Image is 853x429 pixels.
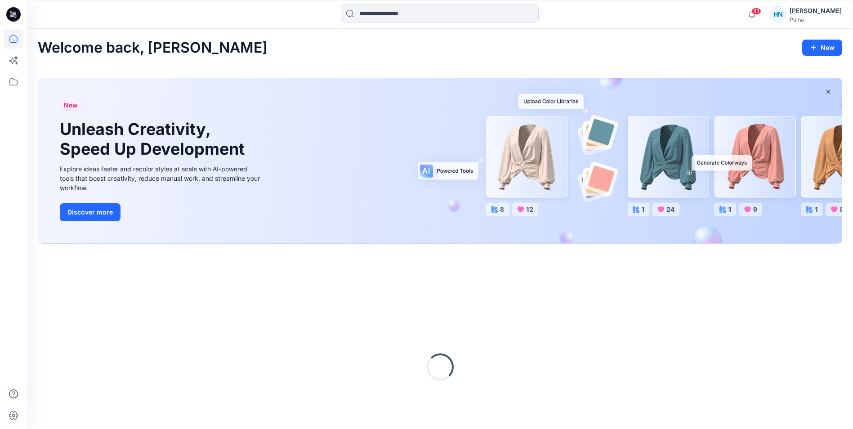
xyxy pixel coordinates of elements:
[64,100,78,111] span: New
[60,203,121,221] button: Discover more
[38,40,268,56] h2: Welcome back, [PERSON_NAME]
[790,16,842,23] div: Puma
[770,6,786,22] div: HN
[60,203,262,221] a: Discover more
[60,120,249,158] h1: Unleash Creativity, Speed Up Development
[802,40,842,56] button: New
[790,5,842,16] div: [PERSON_NAME]
[60,164,262,192] div: Explore ideas faster and recolor styles at scale with AI-powered tools that boost creativity, red...
[751,8,761,15] span: 41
